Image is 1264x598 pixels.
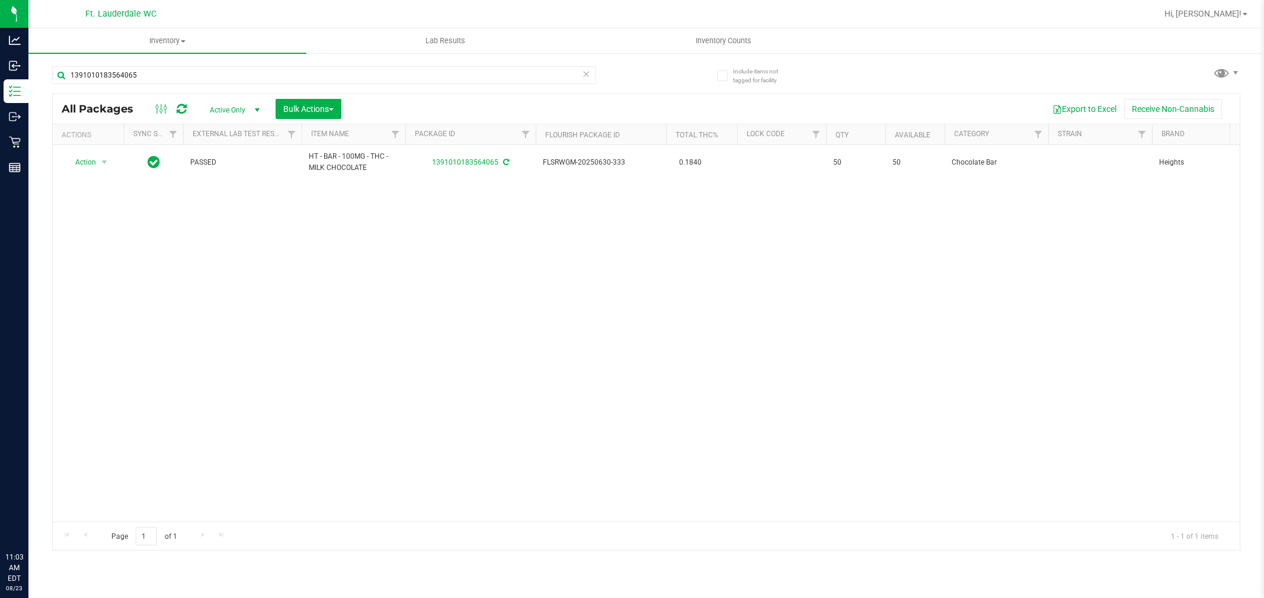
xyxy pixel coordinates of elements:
[148,154,160,171] span: In Sync
[9,85,21,97] inline-svg: Inventory
[133,130,179,138] a: Sync Status
[583,66,591,82] span: Clear
[895,131,930,139] a: Available
[836,131,849,139] a: Qty
[1161,527,1228,545] span: 1 - 1 of 1 items
[952,157,1041,168] span: Chocolate Bar
[1132,124,1152,144] a: Filter
[676,131,718,139] a: Total THC%
[101,527,187,545] span: Page of 1
[1164,9,1241,18] span: Hi, [PERSON_NAME]!
[276,99,341,119] button: Bulk Actions
[673,154,708,171] span: 0.1840
[1029,124,1048,144] a: Filter
[283,104,334,114] span: Bulk Actions
[52,66,596,84] input: Search Package ID, Item Name, SKU, Lot or Part Number...
[306,28,584,53] a: Lab Results
[545,131,620,139] a: Flourish Package ID
[62,131,119,139] div: Actions
[309,151,398,173] span: HT - BAR - 100MG - THC - MILK CHOCOLATE
[9,34,21,46] inline-svg: Analytics
[9,60,21,72] inline-svg: Inbound
[311,130,349,138] a: Item Name
[501,158,509,166] span: Sync from Compliance System
[1161,130,1185,138] a: Brand
[1124,99,1222,119] button: Receive Non-Cannabis
[5,584,23,593] p: 08/23
[62,102,145,115] span: All Packages
[12,503,47,539] iframe: Resource center
[543,157,659,168] span: FLSRWGM-20250630-333
[136,527,157,545] input: 1
[892,157,937,168] span: 50
[1159,157,1263,168] span: Heights
[432,158,498,166] a: 1391010183564065
[9,162,21,173] inline-svg: Reports
[28,28,306,53] a: Inventory
[282,124,302,144] a: Filter
[747,130,785,138] a: Lock Code
[584,28,862,53] a: Inventory Counts
[1045,99,1124,119] button: Export to Excel
[386,124,405,144] a: Filter
[164,124,183,144] a: Filter
[190,157,295,168] span: PASSED
[65,154,97,171] span: Action
[9,111,21,123] inline-svg: Outbound
[1058,130,1082,138] a: Strain
[193,130,286,138] a: External Lab Test Result
[516,124,536,144] a: Filter
[733,67,792,85] span: Include items not tagged for facility
[9,136,21,148] inline-svg: Retail
[833,157,878,168] span: 50
[954,130,989,138] a: Category
[680,36,767,46] span: Inventory Counts
[28,36,306,46] span: Inventory
[415,130,455,138] a: Package ID
[85,9,156,19] span: Ft. Lauderdale WC
[807,124,826,144] a: Filter
[97,154,112,171] span: select
[409,36,481,46] span: Lab Results
[5,552,23,584] p: 11:03 AM EDT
